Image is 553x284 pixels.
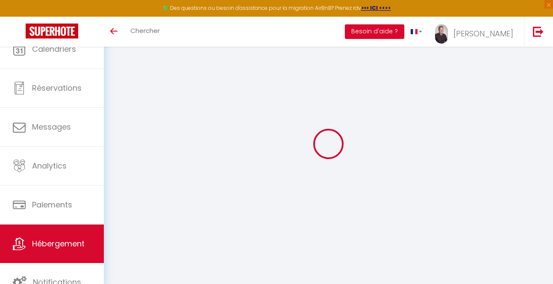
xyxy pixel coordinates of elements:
[26,24,78,38] img: Super Booking
[361,4,391,12] a: >>> ICI <<<<
[429,17,524,47] a: ... [PERSON_NAME]
[32,238,85,249] span: Hébergement
[435,24,448,44] img: ...
[32,121,71,132] span: Messages
[345,24,404,39] button: Besoin d'aide ?
[130,26,160,35] span: Chercher
[32,83,82,93] span: Réservations
[32,199,72,210] span: Paiements
[533,26,544,37] img: logout
[453,28,513,39] span: [PERSON_NAME]
[32,44,76,54] span: Calendriers
[124,17,166,47] a: Chercher
[32,160,67,171] span: Analytics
